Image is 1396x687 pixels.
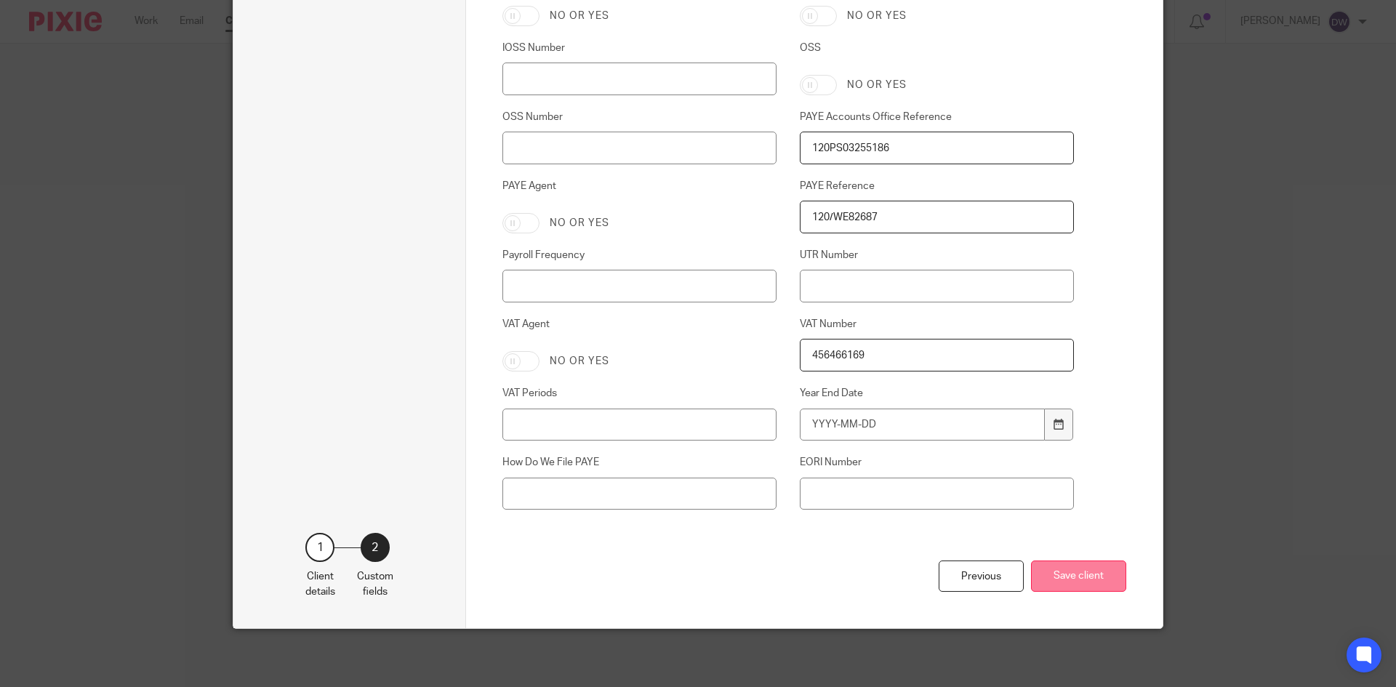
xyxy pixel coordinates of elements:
[502,179,777,202] label: PAYE Agent
[361,533,390,562] div: 2
[502,248,777,262] label: Payroll Frequency
[939,561,1024,592] div: Previous
[502,455,777,470] label: How Do We File PAYE
[800,455,1075,470] label: EORI Number
[800,179,1075,193] label: PAYE Reference
[847,78,907,92] label: No or yes
[357,569,393,599] p: Custom fields
[502,317,777,340] label: VAT Agent
[502,110,777,124] label: OSS Number
[800,409,1046,441] input: YYYY-MM-DD
[800,248,1075,262] label: UTR Number
[305,569,335,599] p: Client details
[550,354,609,369] label: No or yes
[1031,561,1126,592] button: Save client
[305,533,334,562] div: 1
[550,9,609,23] label: No or yes
[502,41,777,55] label: IOSS Number
[502,386,777,401] label: VAT Periods
[800,317,1075,332] label: VAT Number
[550,216,609,230] label: No or yes
[847,9,907,23] label: No or yes
[800,110,1075,124] label: PAYE Accounts Office Reference
[800,41,1075,64] label: OSS
[800,386,1075,401] label: Year End Date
